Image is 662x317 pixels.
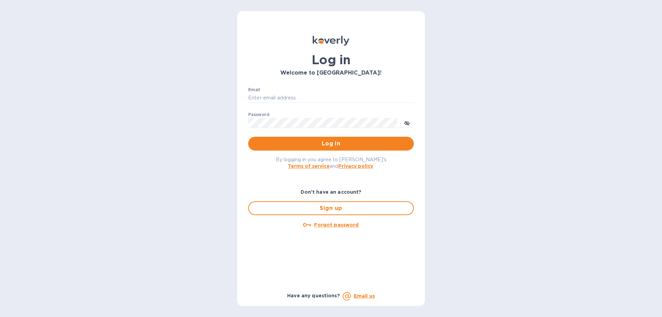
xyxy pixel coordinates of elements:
[248,201,414,215] button: Sign up
[248,93,414,103] input: Enter email address
[248,113,269,117] label: Password
[354,293,375,299] a: Email us
[338,163,373,169] a: Privacy policy
[313,36,349,46] img: Koverly
[301,189,362,195] b: Don't have an account?
[287,293,340,298] b: Have any questions?
[288,163,330,169] a: Terms of service
[400,116,414,129] button: toggle password visibility
[276,157,387,169] span: By logging in you agree to [PERSON_NAME]'s and .
[254,140,408,148] span: Log in
[314,222,359,228] u: Forgot password
[248,137,414,151] button: Log in
[248,88,260,92] label: Email
[254,204,408,212] span: Sign up
[248,70,414,76] h3: Welcome to [GEOGRAPHIC_DATA]!
[248,52,414,67] h1: Log in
